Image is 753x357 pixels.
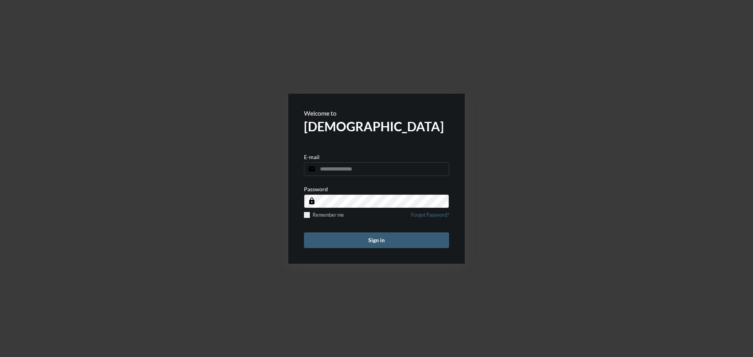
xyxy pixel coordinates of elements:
[304,212,344,218] label: Remember me
[304,109,449,117] p: Welcome to
[304,154,320,160] p: E-mail
[411,212,449,223] a: Forgot Password?
[304,119,449,134] h2: [DEMOGRAPHIC_DATA]
[304,232,449,248] button: Sign in
[304,186,328,192] p: Password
